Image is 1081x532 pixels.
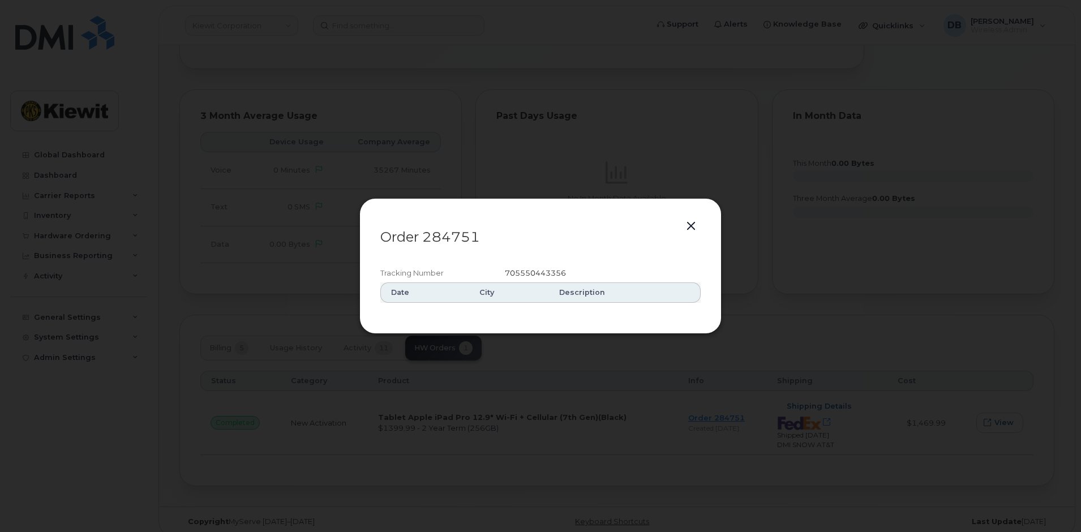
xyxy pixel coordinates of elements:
[469,282,549,303] th: City
[380,268,505,280] div: Tracking Number
[505,268,566,277] span: 705550443356
[566,268,575,277] a: Open shipping details in new tab
[1032,483,1073,524] iframe: Messenger Launcher
[549,282,701,303] th: Description
[380,230,701,244] p: Order 284751
[380,282,469,303] th: Date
